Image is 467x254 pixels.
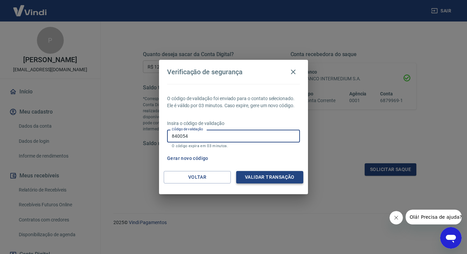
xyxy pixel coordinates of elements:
[172,127,203,132] label: Código de validação
[164,171,231,183] button: Voltar
[390,211,403,224] iframe: Fechar mensagem
[167,95,300,109] p: O código de validação foi enviado para o contato selecionado. Ele é válido por 03 minutos. Caso e...
[164,152,211,165] button: Gerar novo código
[4,5,56,10] span: Olá! Precisa de ajuda?
[172,144,295,148] p: O código expira em 03 minutos.
[406,210,462,224] iframe: Mensagem da empresa
[167,120,300,127] p: Insira o código de validação
[167,68,243,76] h4: Verificação de segurança
[236,171,303,183] button: Validar transação
[440,227,462,249] iframe: Botão para abrir a janela de mensagens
